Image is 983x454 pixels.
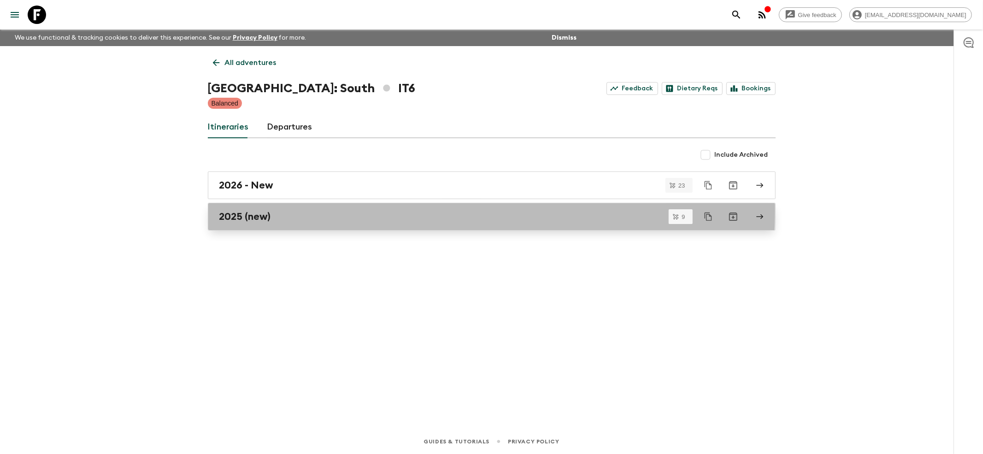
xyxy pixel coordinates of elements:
[779,7,842,22] a: Give feedback
[424,436,489,447] a: Guides & Tutorials
[208,79,415,98] h1: [GEOGRAPHIC_DATA]: South IT6
[11,29,310,46] p: We use functional & tracking cookies to deliver this experience. See our for more.
[700,177,717,194] button: Duplicate
[267,116,312,138] a: Departures
[673,183,690,189] span: 23
[225,57,277,68] p: All adventures
[860,12,971,18] span: [EMAIL_ADDRESS][DOMAIN_NAME]
[724,176,742,195] button: Archive
[208,171,776,199] a: 2026 - New
[849,7,972,22] div: [EMAIL_ADDRESS][DOMAIN_NAME]
[606,82,658,95] a: Feedback
[233,35,277,41] a: Privacy Policy
[662,82,723,95] a: Dietary Reqs
[208,116,249,138] a: Itineraries
[208,203,776,230] a: 2025 (new)
[219,179,274,191] h2: 2026 - New
[676,214,690,220] span: 9
[724,207,742,226] button: Archive
[219,211,271,223] h2: 2025 (new)
[508,436,559,447] a: Privacy Policy
[6,6,24,24] button: menu
[700,208,717,225] button: Duplicate
[793,12,842,18] span: Give feedback
[727,6,746,24] button: search adventures
[212,99,238,108] p: Balanced
[549,31,579,44] button: Dismiss
[715,150,768,159] span: Include Archived
[208,53,282,72] a: All adventures
[726,82,776,95] a: Bookings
